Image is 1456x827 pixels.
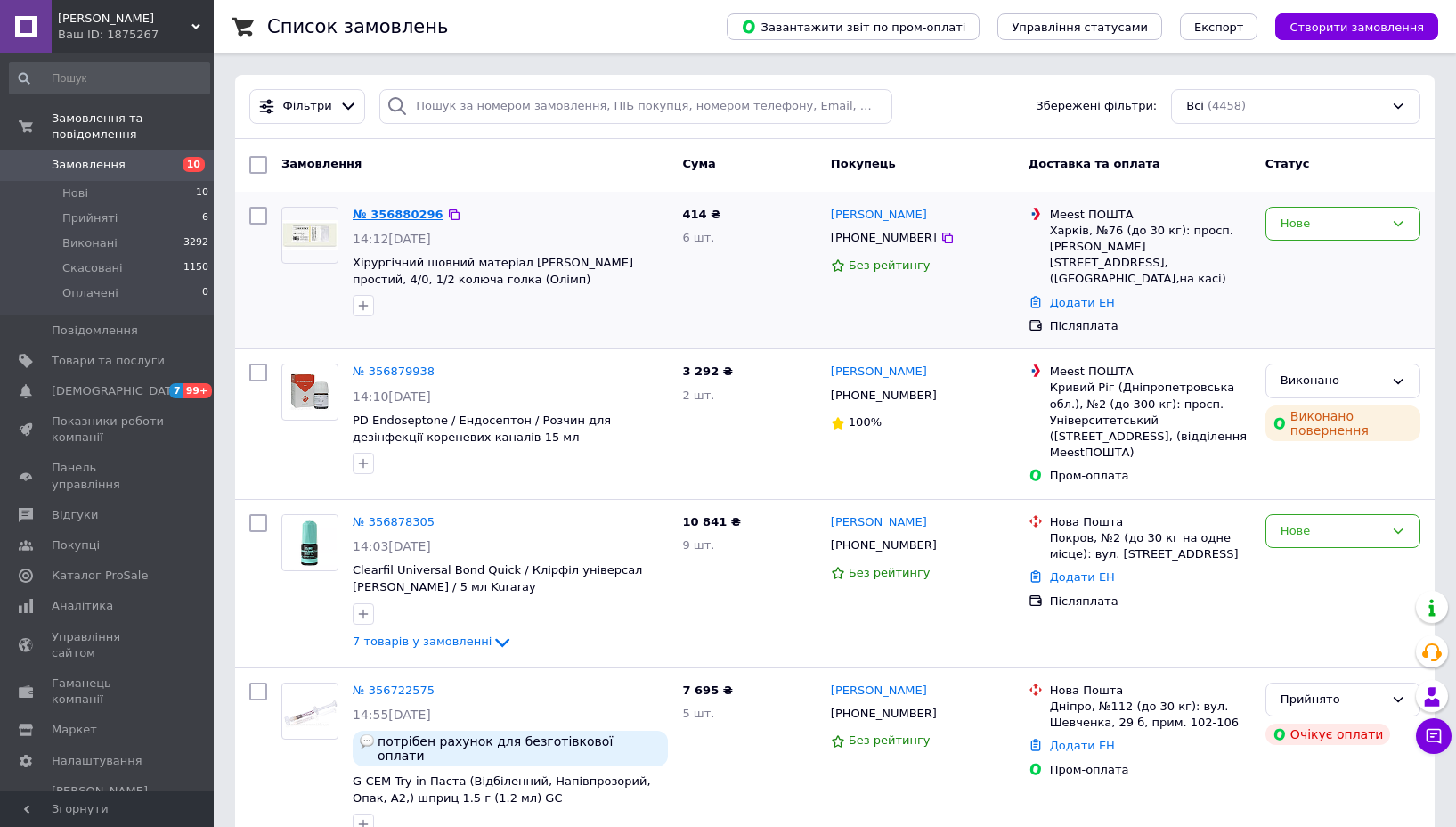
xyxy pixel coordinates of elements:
[52,413,165,446] span: Показники роботи компанії
[831,207,927,224] a: [PERSON_NAME]
[682,157,715,170] span: Cума
[831,364,927,381] a: [PERSON_NAME]
[282,692,338,729] img: Фото товару
[62,285,118,301] span: Оплачені
[52,157,126,173] span: Замовлення
[58,11,191,27] span: МедСтом Маркет
[52,383,183,399] span: [DEMOGRAPHIC_DATA]
[1036,98,1157,115] span: Збережені фільтри:
[183,157,205,172] span: 10
[1257,20,1438,33] a: Створити замовлення
[353,413,611,444] a: PD Endoseptone / Ендосептон / Розчин для дезінфекції кореневих каналів 15 мл
[827,384,940,407] div: [PHONE_NUMBER]
[1050,468,1251,484] div: Пром-оплата
[1050,699,1251,731] div: Дніпро, №112 (до 30 кг): вул. Шевченка, 29 б, прим. 102-106
[360,734,374,749] img: :speech_balloon:
[353,708,431,722] span: 14:55[DATE]
[1194,20,1244,34] span: Експорт
[353,232,431,246] span: 14:12[DATE]
[682,538,714,552] span: 9 шт.
[997,13,1162,40] button: Управління статусами
[1289,20,1424,34] span: Створити замовлення
[281,207,338,264] a: Фото товару
[183,260,208,276] span: 1150
[1281,691,1384,709] div: Прийнято
[1050,739,1115,752] a: Додати ЕН
[831,157,896,170] span: Покупець
[353,635,492,648] span: 7 товарів у замовленні
[1208,99,1246,112] span: (4458)
[1265,157,1310,170] span: Статус
[1281,215,1384,233] div: Нове
[1050,223,1251,288] div: Харків, №76 (до 30 кг): просп. [PERSON_NAME][STREET_ADDRESS], ([GEOGRAPHIC_DATA],на касі)
[353,364,435,378] a: № 356879938
[52,722,97,738] span: Маркет
[682,515,740,528] span: 10 841 ₴
[827,226,940,250] div: [PHONE_NUMBER]
[353,563,642,610] a: Clearfil Universal Bond Quick / Клірфіл універсал [PERSON_NAME] / 5 мл Kuraray ([GEOGRAPHIC_DATA])
[52,537,100,553] span: Покупці
[827,534,940,557] div: [PHONE_NUMBER]
[1265,405,1420,441] div: Виконано повернення
[62,210,118,226] span: Прийняті
[682,684,732,697] span: 7 695 ₴
[183,383,213,398] span: 99+
[1050,207,1251,223] div: Meest ПОШТА
[1012,20,1148,34] span: Управління статусами
[58,27,214,43] div: Ваш ID: 1875267
[849,415,882,429] span: 100%
[52,598,113,614] span: Аналітика
[831,683,927,700] a: [PERSON_NAME]
[831,514,927,531] a: [PERSON_NAME]
[1050,683,1251,699] div: Нова Пошта
[353,539,431,553] span: 14:03[DATE]
[281,514,338,571] a: Фото товару
[169,383,183,398] span: 7
[52,111,214,143] span: Замовлення та повідомлення
[1186,98,1204,115] span: Всі
[281,364,338,421] a: Фото товару
[1050,570,1115,584] a: Додати ЕН
[353,515,435,528] a: № 356878305
[1050,762,1251,778] div: Пром-оплата
[353,389,431,404] span: 14:10[DATE]
[353,774,651,821] a: G-CEM Try-in Паста (Відбіленний, Напівпрозорий, Опак, А2,) шприц 1.5 г (1.2 мл) GC [GEOGRAPHIC_DATA]
[378,734,661,763] span: потрібен рахунок для безготівкової оплати
[353,256,633,286] a: Хірургічний шовний матеріал [PERSON_NAME] простий, 4/0, 1/2 колюча голка (Олімп)
[849,258,931,272] span: Без рейтингу
[62,185,88,201] span: Нові
[281,157,362,170] span: Замовлення
[682,707,714,720] span: 5 шт.
[379,89,892,124] input: Пошук за номером замовлення, ПІБ покупця, номером телефону, Email, номером накладної
[827,702,940,725] div: [PHONE_NUMBER]
[62,260,123,276] span: Скасовані
[1416,718,1452,754] button: Чат з покупцем
[682,208,720,221] span: 414 ₴
[62,235,118,251] span: Виконані
[281,683,338,740] a: Фото товару
[9,62,210,94] input: Пошук
[682,364,732,378] span: 3 292 ₴
[183,235,208,251] span: 3292
[353,208,443,221] a: № 356880296
[283,515,338,570] img: Фото товару
[1050,364,1251,380] div: Meest ПОШТА
[52,629,165,661] span: Управління сайтом
[727,13,980,40] button: Завантажити звіт по пром-оплаті
[52,676,165,708] span: Гаманець компанії
[1050,530,1251,562] div: Покров, №2 (до 30 кг на одне місце): вул. [STREET_ADDRESS]
[202,285,208,301] span: 0
[1050,514,1251,530] div: Нова Пошта
[1029,157,1160,170] span: Доставка та оплата
[283,98,332,115] span: Фільтри
[52,753,142,769] span: Налаштування
[1050,380,1251,461] div: Кривий Ріг (Дніпропетровська обл.), №2 (до 300 кг): просп. Університетський ([STREET_ADDRESS], (в...
[202,210,208,226] span: 6
[353,684,435,697] a: № 356722575
[52,460,165,492] span: Панель управління
[682,389,714,402] span: 2 шт.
